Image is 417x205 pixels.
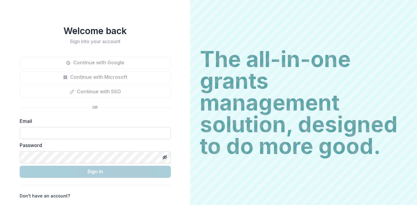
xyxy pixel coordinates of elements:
button: Sign In [20,166,171,178]
label: Password [20,142,167,149]
h2: Sign into your account [20,39,171,44]
label: Email [20,117,167,125]
button: Continue with SSO [20,86,171,98]
button: Continue with Microsoft [20,71,171,83]
button: Toggle password visibility [160,152,170,162]
button: Continue with Google [20,57,171,69]
h1: Welcome back [20,25,171,36]
p: Don't have an account? [20,193,70,199]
